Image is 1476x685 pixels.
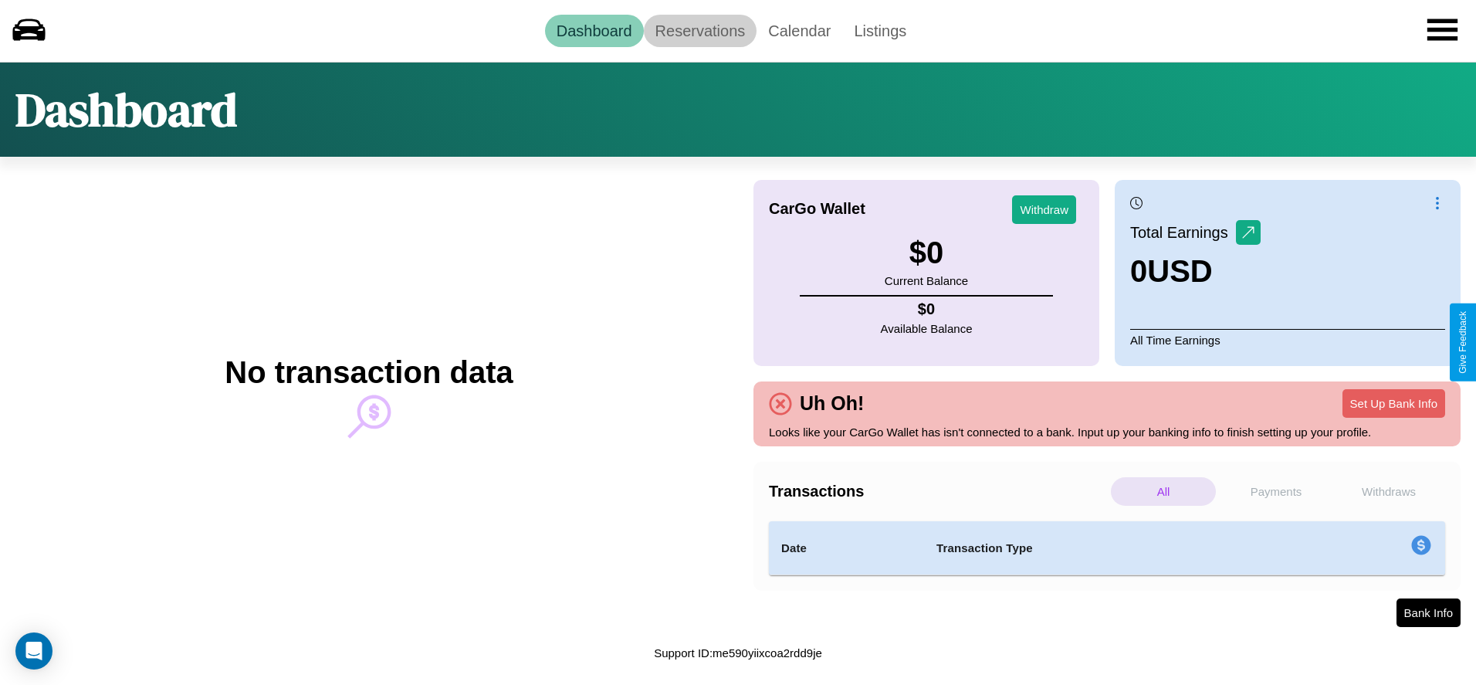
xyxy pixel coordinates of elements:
h4: CarGo Wallet [769,200,865,218]
p: All Time Earnings [1130,329,1445,351]
h1: Dashboard [15,78,237,141]
table: simple table [769,521,1445,575]
h4: $ 0 [881,300,973,318]
a: Listings [842,15,918,47]
p: Payments [1224,477,1329,506]
div: Open Intercom Messenger [15,632,52,670]
h4: Transactions [769,483,1107,500]
a: Reservations [644,15,757,47]
h4: Uh Oh! [792,392,872,415]
p: Available Balance [881,318,973,339]
a: Calendar [757,15,842,47]
p: Withdraws [1336,477,1441,506]
button: Set Up Bank Info [1342,389,1445,418]
h3: $ 0 [885,236,968,270]
div: Give Feedback [1457,311,1468,374]
h3: 0 USD [1130,254,1261,289]
p: Total Earnings [1130,219,1236,246]
h4: Transaction Type [936,539,1285,558]
button: Withdraw [1012,195,1076,224]
p: Support ID: me590yiixcoa2rdd9je [654,643,822,663]
a: Dashboard [545,15,644,47]
h2: No transaction data [225,355,513,390]
h4: Date [781,539,912,558]
p: Current Balance [885,270,968,291]
button: Bank Info [1396,599,1461,627]
p: Looks like your CarGo Wallet has isn't connected to a bank. Input up your banking info to finish ... [769,422,1445,443]
p: All [1111,477,1216,506]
